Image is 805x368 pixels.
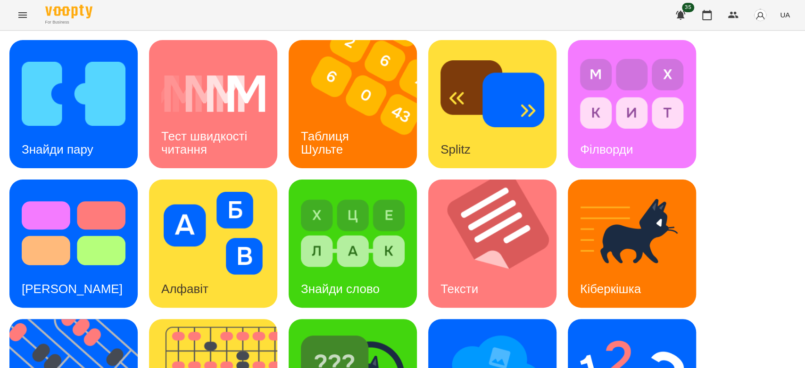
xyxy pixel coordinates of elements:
img: Філворди [580,52,684,135]
a: Знайди паруЗнайди пару [9,40,138,168]
img: Знайди слово [301,192,405,275]
img: Тест Струпа [22,192,125,275]
h3: Знайди слово [301,282,380,296]
a: КіберкішкаКіберкішка [568,180,696,308]
a: Тест швидкості читанняТест швидкості читання [149,40,277,168]
h3: Тексти [440,282,478,296]
img: Знайди пару [22,52,125,135]
a: Тест Струпа[PERSON_NAME] [9,180,138,308]
img: Тексти [428,180,568,308]
h3: Тест швидкості читання [161,129,250,156]
a: Знайди словоЗнайди слово [289,180,417,308]
h3: Splitz [440,142,471,156]
button: Menu [11,4,34,26]
span: UA [780,10,790,20]
a: ТекстиТексти [428,180,556,308]
a: АлфавітАлфавіт [149,180,277,308]
img: Voopty Logo [45,5,92,18]
button: UA [776,6,794,24]
img: Кіберкішка [580,192,684,275]
img: Таблиця Шульте [289,40,429,168]
a: SplitzSplitz [428,40,556,168]
h3: Кіберкішка [580,282,641,296]
h3: Таблиця Шульте [301,129,352,156]
h3: Алфавіт [161,282,208,296]
img: Алфавіт [161,192,265,275]
img: avatar_s.png [754,8,767,22]
img: Тест швидкості читання [161,52,265,135]
img: Splitz [440,52,544,135]
a: Таблиця ШультеТаблиця Шульте [289,40,417,168]
a: ФілвордиФілворди [568,40,696,168]
h3: Філворди [580,142,633,156]
h3: [PERSON_NAME] [22,282,123,296]
span: For Business [45,19,92,25]
h3: Знайди пару [22,142,93,156]
span: 35 [682,3,694,12]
